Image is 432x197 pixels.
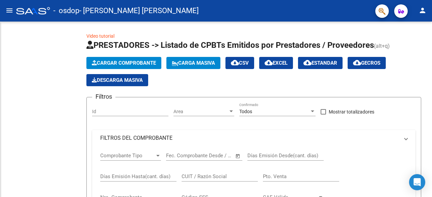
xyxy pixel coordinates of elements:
[225,57,254,69] button: CSV
[353,60,380,66] span: Gecros
[303,60,337,66] span: Estandar
[100,134,399,142] mat-panel-title: FILTROS DEL COMPROBANTE
[92,92,115,101] h3: Filtros
[79,3,199,18] span: - [PERSON_NAME] [PERSON_NAME]
[86,74,148,86] button: Descarga Masiva
[86,57,161,69] button: Cargar Comprobante
[53,3,79,18] span: - osdop
[100,153,155,159] span: Comprobante Tipo
[348,57,386,69] button: Gecros
[329,108,374,116] span: Mostrar totalizadores
[239,109,252,114] span: Todos
[265,60,288,66] span: EXCEL
[86,40,374,50] span: PRESTADORES -> Listado de CPBTs Emitidos por Prestadores / Proveedores
[303,59,312,67] mat-icon: cloud_download
[265,59,273,67] mat-icon: cloud_download
[231,59,239,67] mat-icon: cloud_download
[86,74,148,86] app-download-masive: Descarga masiva de comprobantes (adjuntos)
[173,109,228,114] span: Area
[409,174,425,190] div: Open Intercom Messenger
[92,77,143,83] span: Descarga Masiva
[259,57,293,69] button: EXCEL
[166,153,193,159] input: Fecha inicio
[92,130,415,146] mat-expansion-panel-header: FILTROS DEL COMPROBANTE
[231,60,249,66] span: CSV
[298,57,343,69] button: Estandar
[5,6,13,14] mat-icon: menu
[166,57,220,69] button: Carga Masiva
[199,153,232,159] input: Fecha fin
[353,59,361,67] mat-icon: cloud_download
[92,60,156,66] span: Cargar Comprobante
[86,33,114,39] a: Video tutorial
[172,60,215,66] span: Carga Masiva
[234,152,242,160] button: Open calendar
[418,6,427,14] mat-icon: person
[374,43,390,49] span: (alt+q)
